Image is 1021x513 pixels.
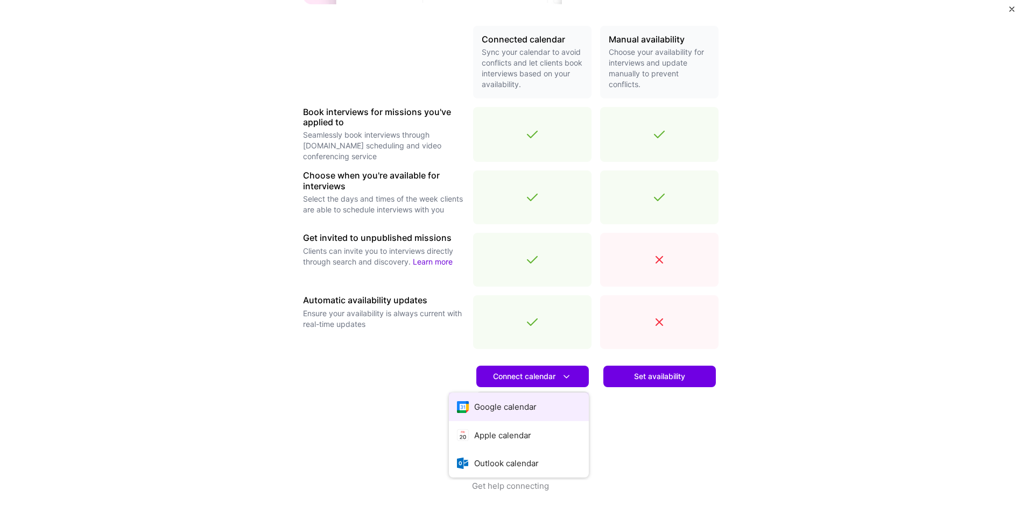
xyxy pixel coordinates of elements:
i: icon DownArrowWhite [561,371,572,382]
p: Choose your availability for interviews and update manually to prevent conflicts. [609,47,710,90]
button: Close [1009,6,1015,18]
p: Select the days and times of the week clients are able to schedule interviews with you [303,194,464,215]
i: icon Google [457,401,469,413]
p: Clients can invite you to interviews directly through search and discovery. [303,246,464,267]
h3: Manual availability [609,34,710,45]
button: Connect calendar [476,366,589,387]
h3: Automatic availability updates [303,295,464,305]
button: Google calendar [449,393,589,421]
button: Outlook calendar [449,449,589,478]
p: Ensure your availability is always current with real-time updates [303,308,464,330]
h3: Get invited to unpublished missions [303,233,464,243]
i: icon OutlookCalendar [457,457,469,469]
h3: Connected calendar [482,34,583,45]
span: Set availability [634,371,685,382]
h3: Book interviews for missions you've applied to [303,107,464,127]
p: Seamlessly book interviews through [DOMAIN_NAME] scheduling and video conferencing service [303,130,464,162]
p: Sync your calendar to avoid conflicts and let clients book interviews based on your availability. [482,47,583,90]
i: icon AppleCalendar [457,429,469,441]
button: Apple calendar [449,421,589,450]
button: Get help connecting [472,480,549,513]
span: Connect calendar [493,371,572,382]
h3: Choose when you're available for interviews [303,170,464,191]
a: Learn more [413,257,453,266]
button: Set availability [603,366,716,387]
a: Learn more [476,391,589,413]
